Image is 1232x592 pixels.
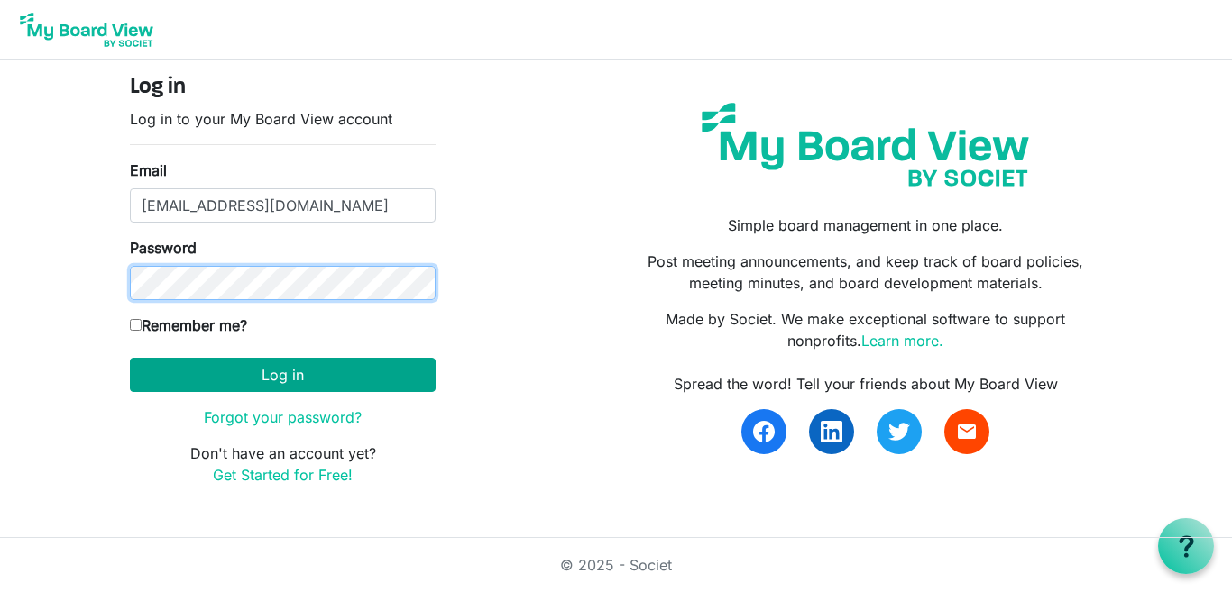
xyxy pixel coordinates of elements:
img: facebook.svg [753,421,775,442]
a: Forgot your password? [204,408,362,426]
a: © 2025 - Societ [560,556,672,574]
div: Spread the word! Tell your friends about My Board View [630,373,1102,395]
a: Get Started for Free! [213,466,353,484]
a: email [944,409,989,454]
img: linkedin.svg [821,421,842,442]
img: My Board View Logo [14,7,159,52]
img: my-board-view-societ.svg [688,89,1043,200]
span: email [956,421,978,442]
p: Log in to your My Board View account [130,108,436,130]
label: Email [130,159,167,181]
p: Simple board management in one place. [630,214,1102,236]
h4: Log in [130,75,436,101]
label: Password [130,237,197,259]
p: Post meeting announcements, and keep track of board policies, meeting minutes, and board developm... [630,250,1102,294]
a: Learn more. [861,332,943,350]
img: twitter.svg [888,421,910,442]
label: Remember me? [130,314,247,336]
p: Don't have an account yet? [130,442,436,486]
input: Remember me? [130,319,142,331]
button: Log in [130,358,436,392]
p: Made by Societ. We make exceptional software to support nonprofits. [630,308,1102,351]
